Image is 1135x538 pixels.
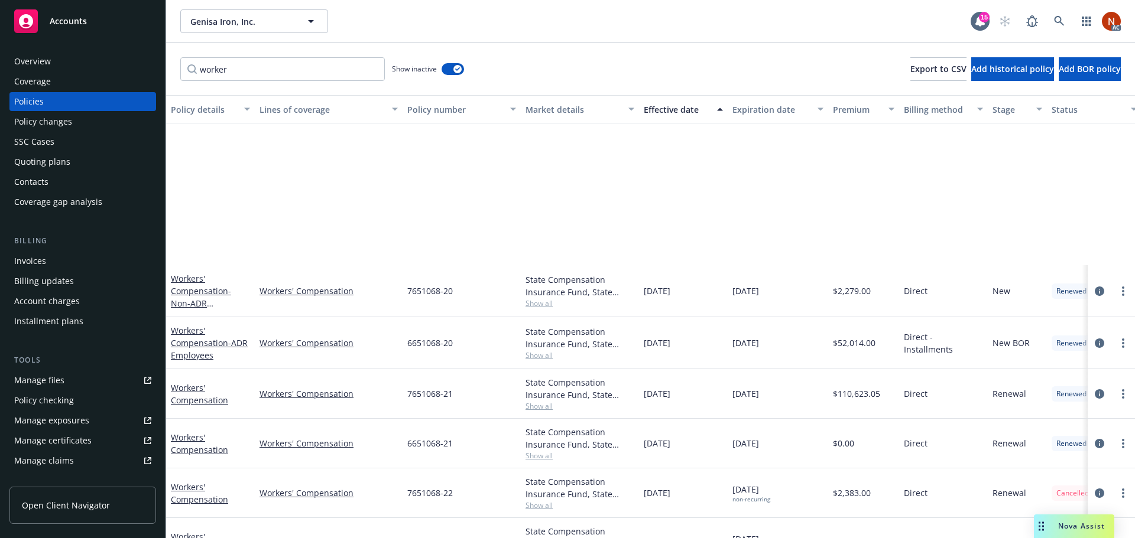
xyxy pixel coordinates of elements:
[732,285,759,297] span: [DATE]
[9,451,156,470] a: Manage claims
[1048,9,1071,33] a: Search
[14,252,46,270] div: Invoices
[171,382,228,406] a: Workers' Compensation
[9,235,156,247] div: Billing
[171,273,231,321] a: Workers' Compensation
[1116,336,1130,350] a: more
[1056,438,1087,449] span: Renewed
[833,103,881,116] div: Premium
[14,132,54,151] div: SSC Cases
[166,95,255,123] button: Policy details
[171,103,237,116] div: Policy details
[14,471,70,490] div: Manage BORs
[260,103,385,116] div: Lines of coverage
[14,451,74,470] div: Manage claims
[9,5,156,38] a: Accounts
[526,273,634,298] div: State Compensation Insurance Fund, State Compensation Insurance Fund (SCIF)
[1092,436,1107,451] a: circleInformation
[1020,9,1044,33] a: Report a Bug
[14,193,102,211] div: Coverage gap analysis
[904,103,970,116] div: Billing method
[392,64,437,74] span: Show inactive
[171,481,228,505] a: Workers' Compensation
[1092,284,1107,298] a: circleInformation
[644,103,710,116] div: Effective date
[526,500,634,510] span: Show all
[9,312,156,331] a: Installment plans
[9,371,156,390] a: Manage files
[833,285,871,297] span: $2,279.00
[732,483,770,503] span: [DATE]
[9,411,156,430] a: Manage exposures
[526,401,634,411] span: Show all
[9,471,156,490] a: Manage BORs
[1116,436,1130,451] a: more
[14,152,70,171] div: Quoting plans
[9,391,156,410] a: Policy checking
[526,325,634,350] div: State Compensation Insurance Fund, State Compensation Insurance Fund (SCIF)
[50,17,87,26] span: Accounts
[993,285,1010,297] span: New
[993,337,1030,349] span: New BOR
[732,437,759,449] span: [DATE]
[1116,387,1130,401] a: more
[9,292,156,311] a: Account charges
[190,15,293,28] span: Genisa Iron, Inc.
[14,172,48,191] div: Contacts
[9,132,156,151] a: SSC Cases
[910,63,967,74] span: Export to CSV
[14,292,80,311] div: Account charges
[1056,389,1087,399] span: Renewed
[1058,521,1105,531] span: Nova Assist
[407,437,453,449] span: 6651068-21
[171,285,231,321] span: - Non-ADR Employees
[180,9,328,33] button: Genisa Iron, Inc.
[171,432,228,455] a: Workers' Compensation
[1092,387,1107,401] a: circleInformation
[407,387,453,400] span: 7651068-21
[9,152,156,171] a: Quoting plans
[526,475,634,500] div: State Compensation Insurance Fund, State Compensation Insurance Fund (SCIF)
[1056,286,1087,296] span: Renewed
[407,103,503,116] div: Policy number
[833,487,871,499] span: $2,383.00
[526,426,634,451] div: State Compensation Insurance Fund, State Compensation Insurance Fund (SCIF)
[899,95,988,123] button: Billing method
[644,285,670,297] span: [DATE]
[1056,488,1089,498] span: Cancelled
[14,312,83,331] div: Installment plans
[833,337,875,349] span: $52,014.00
[904,487,928,499] span: Direct
[644,387,670,400] span: [DATE]
[14,112,72,131] div: Policy changes
[526,350,634,360] span: Show all
[260,437,398,449] a: Workers' Compensation
[526,376,634,401] div: State Compensation Insurance Fund, State Compensation Insurance Fund (SCIF)
[9,193,156,211] a: Coverage gap analysis
[904,387,928,400] span: Direct
[732,495,770,503] div: non-recurring
[1116,284,1130,298] a: more
[971,57,1054,81] button: Add historical policy
[644,437,670,449] span: [DATE]
[403,95,521,123] button: Policy number
[407,487,453,499] span: 7651068-22
[1034,514,1114,538] button: Nova Assist
[910,57,967,81] button: Export to CSV
[14,371,64,390] div: Manage files
[22,499,110,511] span: Open Client Navigator
[9,354,156,366] div: Tools
[1034,514,1049,538] div: Drag to move
[14,272,74,291] div: Billing updates
[904,331,983,356] span: Direct - Installments
[828,95,899,123] button: Premium
[732,103,810,116] div: Expiration date
[14,92,44,111] div: Policies
[9,92,156,111] a: Policies
[521,95,639,123] button: Market details
[260,387,398,400] a: Workers' Compensation
[1059,63,1121,74] span: Add BOR policy
[988,95,1047,123] button: Stage
[1092,336,1107,350] a: circleInformation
